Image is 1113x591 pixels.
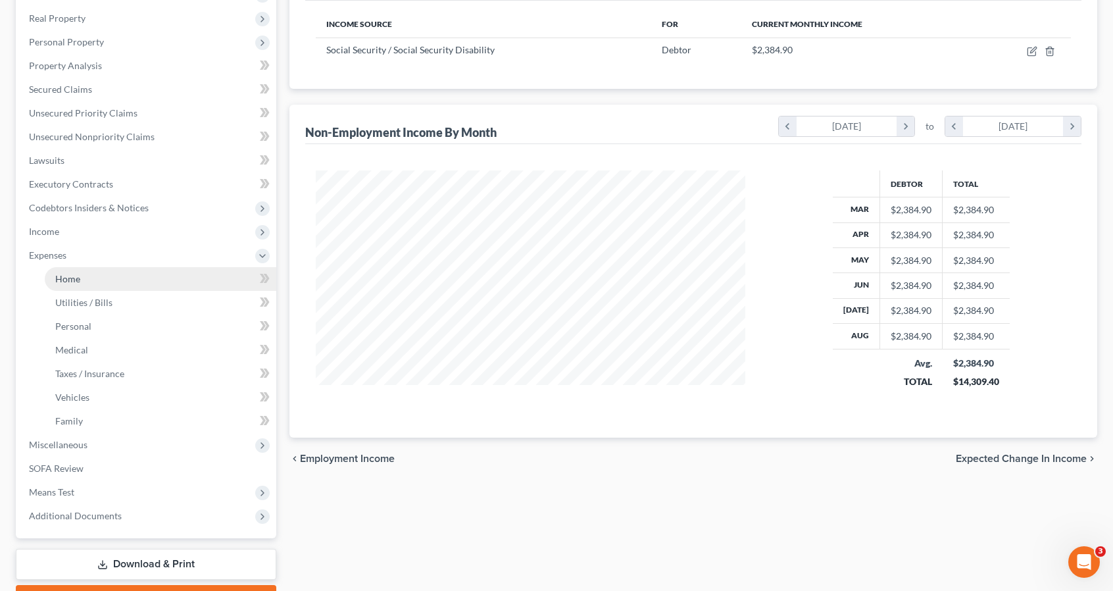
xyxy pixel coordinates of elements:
span: Home [55,273,80,284]
a: Executory Contracts [18,172,276,196]
span: Personal [55,321,91,332]
span: Codebtors Insiders & Notices [29,202,149,213]
td: $2,384.90 [943,273,1010,298]
a: Unsecured Priority Claims [18,101,276,125]
span: $2,384.90 [752,44,793,55]
span: Executory Contracts [29,178,113,190]
a: Property Analysis [18,54,276,78]
div: $2,384.90 [891,228,931,242]
button: chevron_left Employment Income [289,453,395,464]
a: Family [45,409,276,433]
a: Home [45,267,276,291]
i: chevron_left [779,116,797,136]
td: $2,384.90 [943,197,1010,222]
span: Personal Property [29,36,104,47]
a: Lawsuits [18,149,276,172]
th: Total [943,170,1010,197]
th: Jun [833,273,880,298]
span: Unsecured Priority Claims [29,107,137,118]
div: Avg. [891,357,932,370]
span: Vehicles [55,392,89,403]
a: Utilities / Bills [45,291,276,315]
a: Vehicles [45,386,276,409]
span: Expected Change in Income [956,453,1087,464]
a: Download & Print [16,549,276,580]
span: Medical [55,344,88,355]
a: SOFA Review [18,457,276,480]
div: [DATE] [963,116,1064,136]
span: Means Test [29,486,74,498]
span: 3 [1095,546,1106,557]
div: $2,384.90 [891,203,931,217]
th: Apr [833,222,880,247]
div: $2,384.90 [891,304,931,317]
th: Aug [833,324,880,349]
span: Debtor [662,44,691,55]
span: to [926,120,934,133]
span: Secured Claims [29,84,92,95]
i: chevron_left [945,116,963,136]
div: Non-Employment Income By Month [305,124,497,140]
span: Lawsuits [29,155,64,166]
span: Income [29,226,59,237]
td: $2,384.90 [943,298,1010,323]
div: $2,384.90 [953,357,999,370]
span: Additional Documents [29,510,122,521]
div: $2,384.90 [891,330,931,343]
a: Taxes / Insurance [45,362,276,386]
span: For [662,19,678,29]
div: TOTAL [891,375,932,388]
th: Debtor [880,170,943,197]
i: chevron_right [1063,116,1081,136]
td: $2,384.90 [943,324,1010,349]
iframe: Intercom live chat [1068,546,1100,578]
span: SOFA Review [29,463,84,474]
div: $2,384.90 [891,279,931,292]
i: chevron_left [289,453,300,464]
span: Utilities / Bills [55,297,112,308]
span: Taxes / Insurance [55,368,124,379]
a: Secured Claims [18,78,276,101]
span: Family [55,415,83,426]
a: Personal [45,315,276,338]
div: [DATE] [797,116,897,136]
span: Miscellaneous [29,439,87,450]
i: chevron_right [897,116,914,136]
span: Income Source [326,19,392,29]
span: Expenses [29,249,66,261]
div: $2,384.90 [891,254,931,267]
span: Property Analysis [29,60,102,71]
span: Social Security / Social Security Disability [326,44,495,55]
i: chevron_right [1087,453,1097,464]
span: Unsecured Nonpriority Claims [29,131,155,142]
th: [DATE] [833,298,880,323]
a: Unsecured Nonpriority Claims [18,125,276,149]
span: Real Property [29,13,86,24]
span: Employment Income [300,453,395,464]
th: Mar [833,197,880,222]
span: Current Monthly Income [752,19,862,29]
a: Medical [45,338,276,362]
th: May [833,247,880,272]
td: $2,384.90 [943,222,1010,247]
td: $2,384.90 [943,247,1010,272]
div: $14,309.40 [953,375,999,388]
button: Expected Change in Income chevron_right [956,453,1097,464]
